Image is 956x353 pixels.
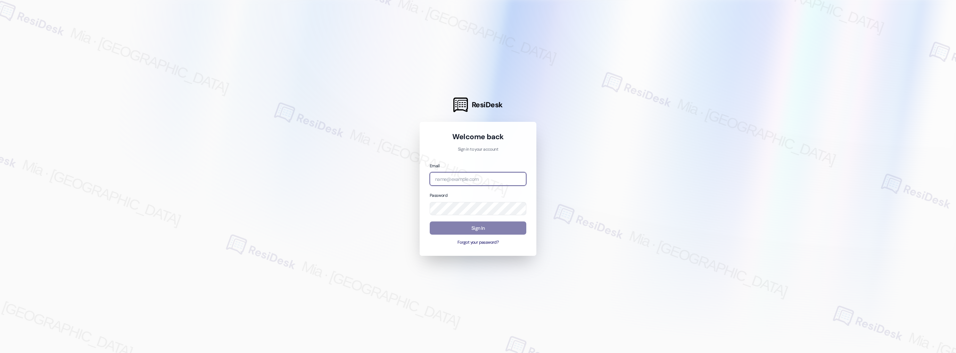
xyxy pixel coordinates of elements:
input: name@example.com [430,172,526,186]
p: Sign in to your account [430,146,526,153]
h1: Welcome back [430,132,526,142]
label: Email [430,163,439,169]
img: ResiDesk Logo [453,98,468,112]
button: Forgot your password? [430,239,526,246]
span: ResiDesk [472,100,503,110]
label: Password [430,193,447,198]
button: Sign In [430,221,526,235]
